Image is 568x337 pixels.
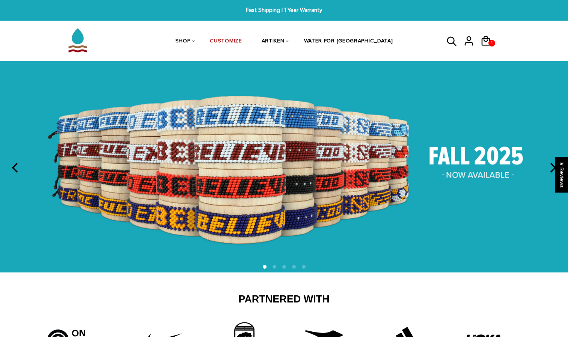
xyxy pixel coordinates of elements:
a: 1 [480,49,497,50]
a: SHOP [175,22,191,62]
span: Fast Shipping | 1 Year Warranty [175,6,393,15]
h2: Partnered With [50,293,519,306]
a: WATER FOR [GEOGRAPHIC_DATA] [304,22,393,62]
button: previous [8,159,24,176]
span: 1 [489,38,494,48]
div: Click to open Judge.me floating reviews tab [555,157,568,193]
a: ARTIKEN [262,22,285,62]
button: next [544,159,560,176]
a: CUSTOMIZE [210,22,242,62]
